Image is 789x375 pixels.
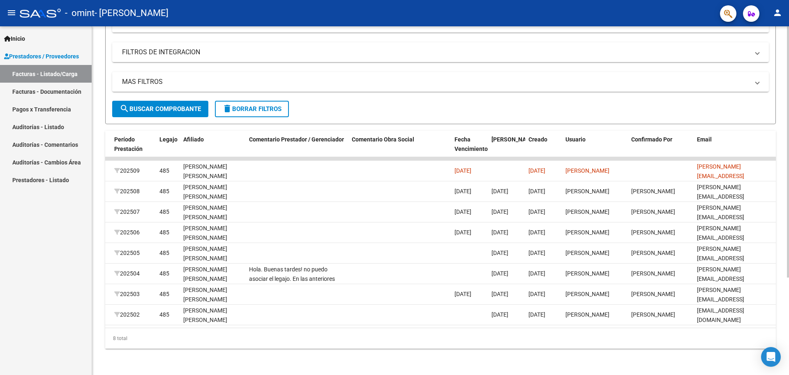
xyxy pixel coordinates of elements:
span: [PERSON_NAME] [565,270,609,277]
span: [DATE] [528,250,545,256]
span: [DATE] [528,229,545,236]
mat-expansion-panel-header: MAS FILTROS [112,72,769,92]
div: 485 [159,310,169,319]
span: [PERSON_NAME] [631,270,675,277]
span: Comentario Prestador / Gerenciador [249,136,344,143]
span: 202504 [114,270,140,277]
span: Legajo [159,136,178,143]
span: [PERSON_NAME] [491,136,536,143]
div: 485 [159,248,169,258]
datatable-header-cell: Email [694,131,776,167]
span: [DATE] [528,311,545,318]
span: [DATE] [491,229,508,236]
div: 485 [159,166,169,176]
span: [DATE] [491,250,508,256]
span: [PERSON_NAME] [565,229,609,236]
datatable-header-cell: Comentario Obra Social [348,131,451,167]
datatable-header-cell: Fecha Vencimiento [451,131,488,167]
div: [PERSON_NAME] [PERSON_NAME] 23468465124 [183,285,242,313]
span: [DATE] [491,208,508,215]
datatable-header-cell: Legajo [156,131,180,167]
span: [DATE] [528,270,545,277]
span: Inicio [4,34,25,43]
span: [PERSON_NAME] [565,208,609,215]
span: [PERSON_NAME] [565,291,609,297]
span: 202507 [114,208,140,215]
span: 202509 [114,167,140,174]
span: [PERSON_NAME] [565,167,609,174]
datatable-header-cell: Afiliado [180,131,246,167]
span: [PERSON_NAME][EMAIL_ADDRESS][DOMAIN_NAME] [697,163,744,189]
span: Buscar Comprobante [120,105,201,113]
div: 485 [159,269,169,278]
span: [PERSON_NAME][EMAIL_ADDRESS][DOMAIN_NAME] [697,225,744,250]
div: [PERSON_NAME] [PERSON_NAME] 23468465124 [183,265,242,293]
datatable-header-cell: Usuario [562,131,628,167]
span: [PERSON_NAME] [631,311,675,318]
div: [PERSON_NAME] [PERSON_NAME] 23468465124 [183,183,242,211]
span: [PERSON_NAME] [631,291,675,297]
span: [PERSON_NAME] [565,311,609,318]
span: [DATE] [528,188,545,194]
div: [PERSON_NAME] [PERSON_NAME] 23468465124 [183,244,242,272]
mat-icon: menu [7,8,16,18]
div: [PERSON_NAME] [PERSON_NAME] 23468465124 [183,203,242,231]
mat-panel-title: MAS FILTROS [122,77,749,86]
span: [DATE] [454,167,471,174]
span: [DATE] [491,291,508,297]
span: [DATE] [454,208,471,215]
span: Usuario [565,136,586,143]
div: 485 [159,187,169,196]
span: Borrar Filtros [222,105,281,113]
span: - omint [65,4,95,22]
span: 202508 [114,188,140,194]
span: [PERSON_NAME][EMAIL_ADDRESS][DOMAIN_NAME] [697,266,744,292]
span: [PERSON_NAME][EMAIL_ADDRESS][DOMAIN_NAME] [697,245,744,271]
button: Borrar Filtros [215,101,289,117]
span: [DATE] [528,208,545,215]
mat-icon: delete [222,104,232,113]
span: [PERSON_NAME] [565,188,609,194]
span: [PERSON_NAME] [631,188,675,194]
span: Período Prestación [114,136,143,152]
span: [PERSON_NAME] [631,208,675,215]
span: [DATE] [528,167,545,174]
span: 202502 [114,311,140,318]
datatable-header-cell: Confirmado Por [628,131,694,167]
mat-icon: search [120,104,129,113]
span: [DATE] [491,188,508,194]
span: [DATE] [454,229,471,236]
datatable-header-cell: Creado [525,131,562,167]
div: 485 [159,228,169,237]
div: [PERSON_NAME] [PERSON_NAME] 23468465124 [183,224,242,252]
datatable-header-cell: Período Prestación [111,131,156,167]
span: [DATE] [491,311,508,318]
div: [PERSON_NAME] [PERSON_NAME] 23468465124 [183,306,242,334]
span: Creado [528,136,547,143]
datatable-header-cell: Fecha Confimado [488,131,525,167]
span: [DATE] [528,291,545,297]
span: Prestadores / Proveedores [4,52,79,61]
span: [PERSON_NAME] [631,250,675,256]
mat-expansion-panel-header: FILTROS DE INTEGRACION [112,42,769,62]
span: 202503 [114,291,140,297]
span: Confirmado Por [631,136,672,143]
span: Fecha Vencimiento [454,136,488,152]
span: [PERSON_NAME][EMAIL_ADDRESS][DOMAIN_NAME] [697,184,744,209]
div: 8 total [105,328,776,349]
div: 485 [159,207,169,217]
span: Afiliado [183,136,204,143]
mat-panel-title: FILTROS DE INTEGRACION [122,48,749,57]
span: 202505 [114,250,140,256]
mat-icon: person [773,8,782,18]
span: Hola. Buenas tardes! no puedo asociar el legajo. En las anteriores facturas, si. La obra social m... [249,266,335,310]
span: [DATE] [454,188,471,194]
div: 485 [159,289,169,299]
span: [DATE] [454,291,471,297]
span: - [PERSON_NAME] [95,4,168,22]
button: Buscar Comprobante [112,101,208,117]
span: [PERSON_NAME] [565,250,609,256]
span: [PERSON_NAME][EMAIL_ADDRESS][DOMAIN_NAME] [697,287,744,312]
div: Open Intercom Messenger [761,347,781,367]
span: [EMAIL_ADDRESS][DOMAIN_NAME] [697,307,744,323]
